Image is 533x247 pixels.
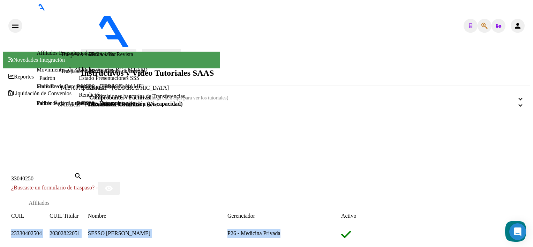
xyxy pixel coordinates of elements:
span: 23330402504 [11,230,42,236]
span: Activo [341,213,356,219]
a: Traspasos Res. 01/2025 y Revs. [88,102,159,108]
a: ARCA - Sit. Revista [88,51,133,58]
span: 20302822051 [50,230,80,236]
a: Facturas - Listado/Carga [76,83,132,89]
mat-icon: person [513,22,522,30]
h2: Instructivos y Video Tutoriales SAAS [81,68,530,78]
div: SESSO [PERSON_NAME] [88,229,227,238]
mat-icon: remove_red_eye [105,184,113,193]
span: Sistema [8,107,31,113]
datatable-header-cell: CUIL Titular [50,211,88,220]
button: Launch chat [505,221,526,242]
a: Estado Presentaciones SSS [79,75,139,81]
span: Gerenciador [227,213,255,219]
datatable-header-cell: Activo [341,211,448,220]
datatable-header-cell: Gerenciador [227,211,341,220]
a: Afiliados Empadronados [37,50,92,56]
datatable-header-cell: CUIL [11,211,50,220]
mat-icon: search [74,172,82,180]
span: Nombre [88,213,106,219]
span: CUIL Titular [50,213,78,219]
span: - [PERSON_NAME] [188,43,237,48]
a: Padrón Ágil [37,100,64,106]
div: Afiliados [29,200,50,206]
span: ¿Buscaste un formulario de traspaso? - [11,185,98,190]
a: Cambios de Gerenciador [37,83,92,89]
a: Facturas - Documentación [76,100,135,106]
mat-icon: menu [11,22,20,30]
datatable-header-cell: Nombre [88,211,227,220]
a: Movimientos de Afiliados [37,67,95,73]
span: CUIL [11,213,24,219]
span: Reportes [8,74,34,80]
span: Liquidación de Convenios [8,90,72,97]
span: P26 - Medicina Privada [227,230,280,236]
img: Logo SAAS [22,10,188,47]
span: Novedades Integración [8,57,65,63]
div: Open Intercom Messenger [509,223,526,240]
